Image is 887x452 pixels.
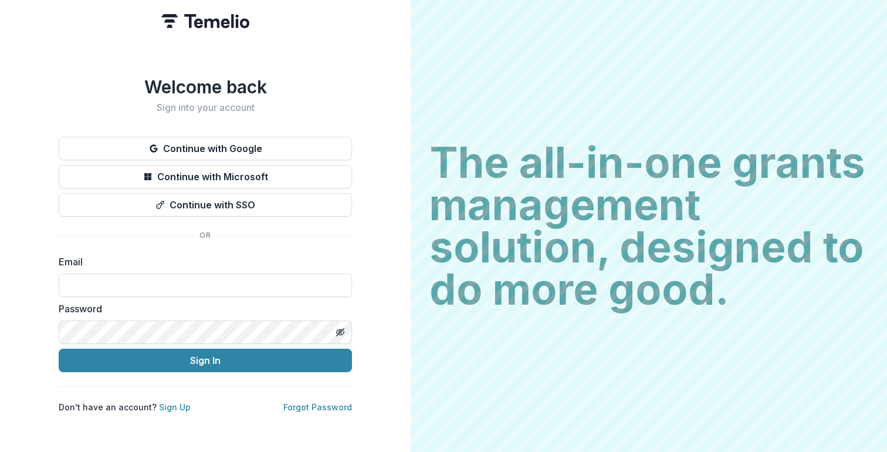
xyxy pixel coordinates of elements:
[161,14,249,28] img: Temelio
[59,102,352,113] h2: Sign into your account
[59,165,352,188] button: Continue with Microsoft
[59,302,345,316] label: Password
[283,402,352,412] a: Forgot Password
[331,323,350,342] button: Toggle password visibility
[59,349,352,372] button: Sign In
[59,76,352,97] h1: Welcome back
[59,401,191,413] p: Don't have an account?
[159,402,191,412] a: Sign Up
[59,255,345,269] label: Email
[59,137,352,160] button: Continue with Google
[59,193,352,217] button: Continue with SSO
